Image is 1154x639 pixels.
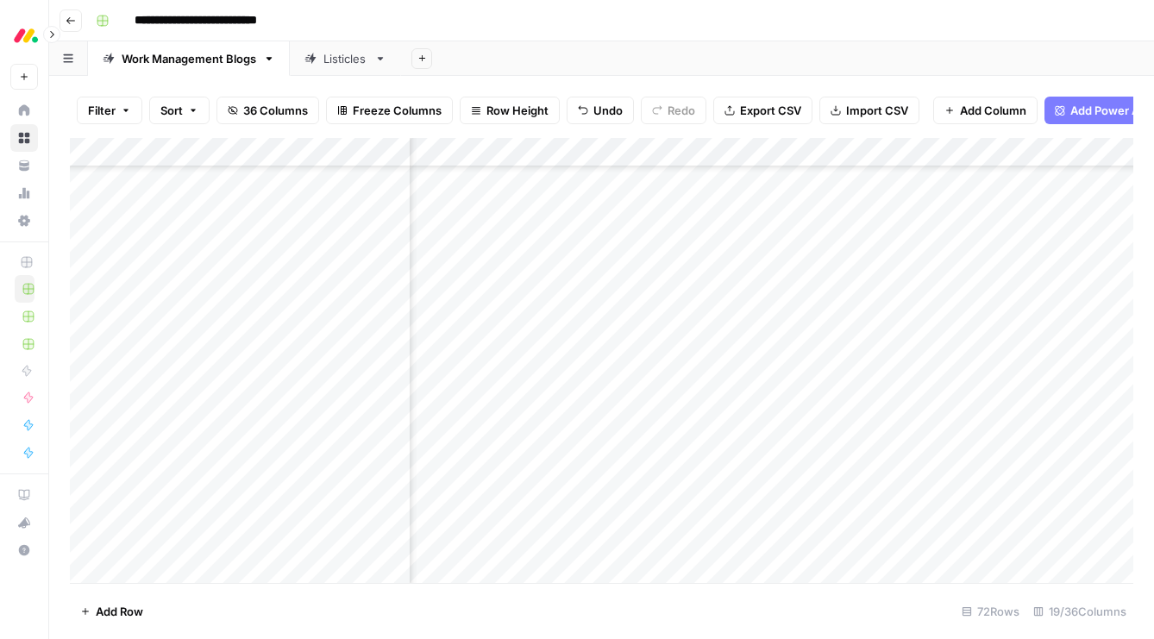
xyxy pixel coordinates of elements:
button: What's new? [10,509,38,536]
span: Add Row [96,603,143,620]
button: Sort [149,97,210,124]
span: Row Height [486,102,549,119]
div: 19/36 Columns [1026,598,1133,625]
button: Import CSV [819,97,919,124]
button: Freeze Columns [326,97,453,124]
a: Listicles [290,41,401,76]
button: Row Height [460,97,560,124]
span: Export CSV [740,102,801,119]
span: 36 Columns [243,102,308,119]
button: Undo [567,97,634,124]
a: AirOps Academy [10,481,38,509]
span: Sort [160,102,183,119]
div: Listicles [323,50,367,67]
img: Monday.com Logo [10,20,41,51]
button: Help + Support [10,536,38,564]
div: 72 Rows [955,598,1026,625]
a: Home [10,97,38,124]
button: Export CSV [713,97,812,124]
button: Redo [641,97,706,124]
span: Redo [668,102,695,119]
button: Add Row [70,598,154,625]
a: Work Management Blogs [88,41,290,76]
a: Settings [10,207,38,235]
a: Your Data [10,152,38,179]
span: Filter [88,102,116,119]
div: Work Management Blogs [122,50,256,67]
span: Undo [593,102,623,119]
div: What's new? [11,510,37,536]
a: Browse [10,124,38,152]
button: Add Column [933,97,1038,124]
button: Filter [77,97,142,124]
span: Import CSV [846,102,908,119]
span: Add Column [960,102,1026,119]
button: Workspace: Monday.com [10,14,38,57]
button: 36 Columns [216,97,319,124]
span: Freeze Columns [353,102,442,119]
a: Usage [10,179,38,207]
